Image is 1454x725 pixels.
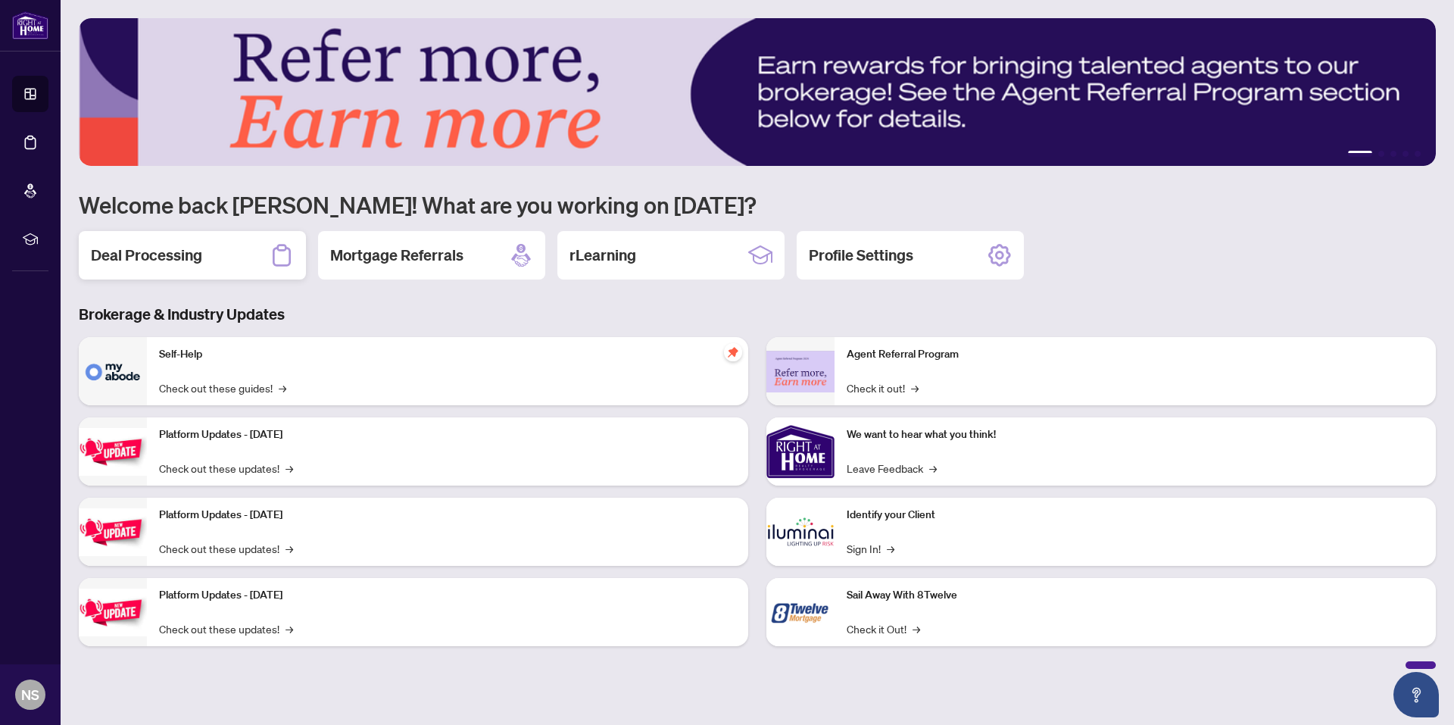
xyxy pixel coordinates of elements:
a: Sign In!→ [847,540,894,557]
button: 4 [1403,151,1409,157]
img: Platform Updates - July 21, 2025 [79,428,147,476]
p: Agent Referral Program [847,346,1424,363]
button: 2 [1378,151,1384,157]
span: → [887,540,894,557]
p: Platform Updates - [DATE] [159,507,736,523]
img: Platform Updates - July 8, 2025 [79,508,147,556]
span: → [929,460,937,477]
img: Self-Help [79,337,147,405]
h2: Deal Processing [91,245,202,266]
h3: Brokerage & Industry Updates [79,304,1436,325]
button: 3 [1390,151,1396,157]
a: Check it Out!→ [847,620,920,637]
p: We want to hear what you think! [847,427,1424,443]
a: Check out these updates!→ [159,620,293,637]
button: 1 [1348,151,1372,157]
a: Check out these updates!→ [159,460,293,477]
p: Identify your Client [847,507,1424,523]
img: Identify your Client [766,498,835,566]
a: Check it out!→ [847,380,919,396]
a: Check out these updates!→ [159,540,293,557]
span: → [279,380,286,396]
h2: Mortgage Referrals [330,245,463,266]
span: → [285,620,293,637]
span: → [285,540,293,557]
span: NS [21,684,39,705]
button: 5 [1415,151,1421,157]
h1: Welcome back [PERSON_NAME]! What are you working on [DATE]? [79,190,1436,219]
a: Check out these guides!→ [159,380,286,396]
img: logo [12,11,48,39]
img: Platform Updates - June 23, 2025 [79,589,147,636]
img: Agent Referral Program [766,351,835,392]
img: We want to hear what you think! [766,417,835,486]
span: → [913,620,920,637]
img: Sail Away With 8Twelve [766,578,835,646]
p: Self-Help [159,346,736,363]
h2: Profile Settings [809,245,913,266]
button: Open asap [1393,672,1439,717]
p: Platform Updates - [DATE] [159,427,736,443]
img: Slide 0 [79,18,1436,166]
a: Leave Feedback→ [847,460,937,477]
span: → [911,380,919,396]
p: Sail Away With 8Twelve [847,587,1424,604]
span: → [285,460,293,477]
h2: rLearning [569,245,636,266]
p: Platform Updates - [DATE] [159,587,736,604]
span: pushpin [724,343,742,361]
